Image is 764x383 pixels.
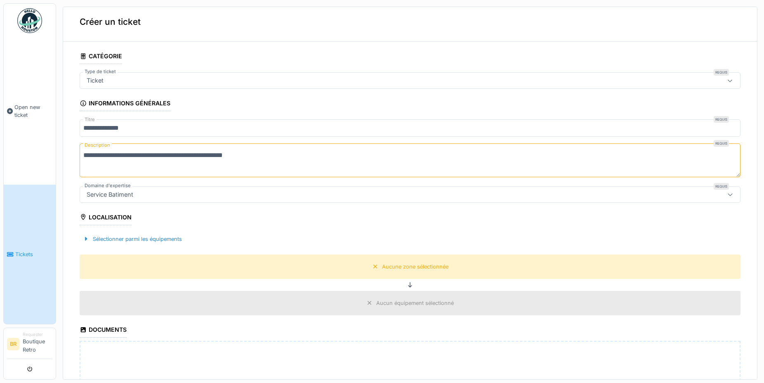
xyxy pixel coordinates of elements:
div: Requis [714,140,729,147]
div: Service Batiment [83,190,137,199]
div: Sélectionner parmi les équipements [80,233,185,245]
div: Requis [714,69,729,76]
label: Titre [83,116,97,123]
img: Badge_color-CXgf-gQk.svg [17,8,42,33]
li: BR [7,338,19,350]
div: Documents [80,324,127,338]
span: Tickets [15,250,52,258]
li: Boutique Retro [23,331,52,357]
div: Localisation [80,211,132,225]
label: Domaine d'expertise [83,182,132,189]
div: Aucune zone sélectionnée [382,263,448,271]
div: Requis [714,183,729,190]
a: BR RequesterBoutique Retro [7,331,52,359]
a: Open new ticket [4,38,56,185]
div: Ticket [83,76,107,85]
div: Requis [714,116,729,123]
span: Open new ticket [14,103,52,119]
div: Aucun équipement sélectionné [376,299,454,307]
div: Requester [23,331,52,338]
div: Catégorie [80,50,122,64]
div: Informations générales [80,97,170,111]
div: Créer un ticket [63,2,757,42]
label: Type de ticket [83,68,118,75]
label: Description [83,140,112,150]
a: Tickets [4,185,56,324]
